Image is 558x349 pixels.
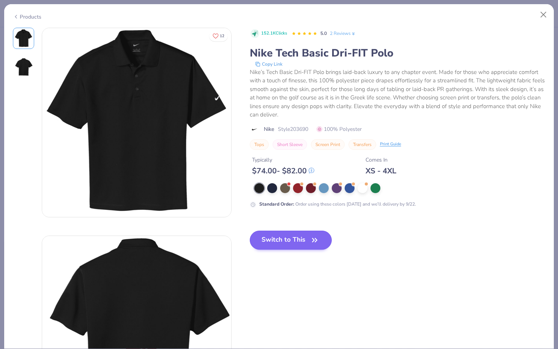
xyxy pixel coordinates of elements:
strong: Standard Order : [259,201,294,207]
span: 152.1K Clicks [261,30,287,37]
span: Style 203690 [278,125,308,133]
div: XS - 4XL [366,166,396,176]
img: Front [42,28,231,217]
div: Typically [252,156,314,164]
img: Front [14,29,33,47]
button: Short Sleeve [273,139,307,150]
a: 2 Reviews [330,30,356,37]
div: Nike Tech Basic Dri-FIT Polo [250,46,545,60]
button: Switch to This [250,231,332,250]
span: Nike [264,125,274,133]
div: $ 74.00 - $ 82.00 [252,166,314,176]
div: 5.0 Stars [292,28,317,40]
div: Products [13,13,41,21]
div: Nike’s Tech Basic Dri-FIT Polo brings laid-back luxury to any chapter event. Made for those who a... [250,68,545,119]
button: Like [209,30,228,41]
span: 12 [220,34,224,38]
button: Tops [250,139,269,150]
div: Order using these colors [DATE] and we’ll delivery by 9/22. [259,201,416,208]
div: Print Guide [380,141,401,148]
div: Comes In [366,156,396,164]
img: brand logo [250,126,260,132]
span: 5.0 [320,30,327,36]
button: Screen Print [311,139,345,150]
button: copy to clipboard [253,60,285,68]
button: Close [536,8,551,22]
button: Transfers [348,139,376,150]
img: Back [14,58,33,76]
span: 100% Polyester [317,125,362,133]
